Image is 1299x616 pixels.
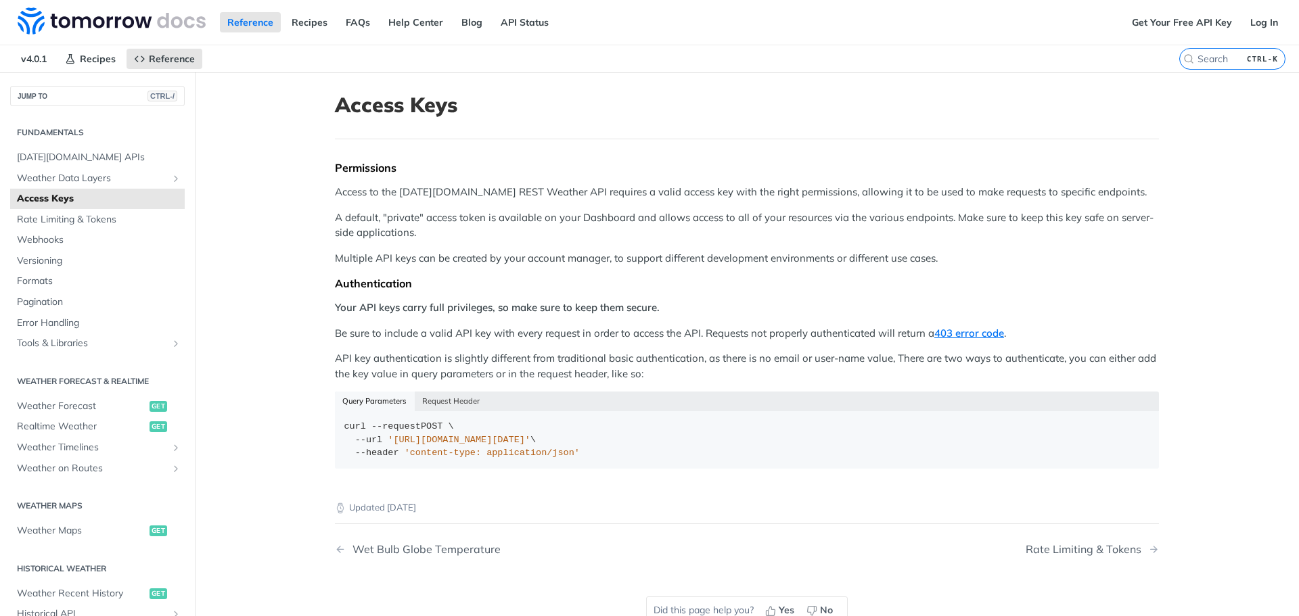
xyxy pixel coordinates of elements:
span: Formats [17,275,181,288]
span: Recipes [80,53,116,65]
a: Next Page: Rate Limiting & Tokens [1026,543,1159,556]
a: Recipes [58,49,123,69]
span: CTRL-/ [147,91,177,101]
a: Weather Forecastget [10,396,185,417]
a: API Status [493,12,556,32]
h2: Historical Weather [10,563,185,575]
button: Request Header [415,392,488,410]
button: Show subpages for Weather Data Layers [170,173,181,184]
p: Access to the [DATE][DOMAIN_NAME] REST Weather API requires a valid access key with the right per... [335,185,1159,200]
a: Recipes [284,12,335,32]
a: [DATE][DOMAIN_NAME] APIs [10,147,185,168]
kbd: CTRL-K [1244,52,1281,66]
button: JUMP TOCTRL-/ [10,86,185,106]
span: get [150,421,167,432]
span: --url [355,435,383,445]
a: Weather Recent Historyget [10,584,185,604]
button: Show subpages for Tools & Libraries [170,338,181,349]
span: Reference [149,53,195,65]
span: v4.0.1 [14,49,54,69]
div: Permissions [335,161,1159,174]
span: Weather on Routes [17,462,167,475]
span: Weather Forecast [17,400,146,413]
p: API key authentication is slightly different from traditional basic authentication, as there is n... [335,351,1159,381]
p: Updated [DATE] [335,501,1159,515]
span: Weather Maps [17,524,146,538]
p: Multiple API keys can be created by your account manager, to support different development enviro... [335,251,1159,266]
span: Weather Timelines [17,441,167,454]
h2: Weather Maps [10,500,185,512]
span: get [150,525,167,536]
span: curl [344,421,366,431]
a: Versioning [10,251,185,271]
span: 'content-type: application/json' [405,448,580,458]
a: Reference [220,12,281,32]
span: get [150,401,167,412]
a: Realtime Weatherget [10,417,185,437]
span: Pagination [17,295,181,309]
h2: Fundamentals [10,126,185,139]
span: '[URL][DOMAIN_NAME][DATE]' [388,435,530,445]
span: Rate Limiting & Tokens [17,213,181,227]
span: Access Keys [17,192,181,206]
p: A default, "private" access token is available on your Dashboard and allows access to all of your... [335,210,1159,241]
button: Show subpages for Weather on Routes [170,463,181,474]
a: Webhooks [10,230,185,250]
div: Rate Limiting & Tokens [1026,543,1148,556]
span: Weather Data Layers [17,172,167,185]
img: Tomorrow.io Weather API Docs [18,7,206,34]
a: Rate Limiting & Tokens [10,210,185,230]
a: Get Your Free API Key [1124,12,1239,32]
a: Formats [10,271,185,291]
a: Previous Page: Wet Bulb Globe Temperature [335,543,688,556]
span: --request [371,421,421,431]
p: Be sure to include a valid API key with every request in order to access the API. Requests not pr... [335,326,1159,341]
a: Weather TimelinesShow subpages for Weather Timelines [10,437,185,458]
span: --header [355,448,399,458]
a: Weather on RoutesShow subpages for Weather on Routes [10,458,185,479]
h2: Weather Forecast & realtime [10,375,185,387]
span: Realtime Weather [17,420,146,433]
svg: Search [1183,53,1194,64]
nav: Pagination Controls [335,529,1159,569]
a: Weather Data LayersShow subpages for Weather Data Layers [10,168,185,189]
span: Versioning [17,254,181,268]
a: FAQs [338,12,378,32]
span: [DATE][DOMAIN_NAME] APIs [17,151,181,164]
div: Authentication [335,277,1159,290]
button: Show subpages for Weather Timelines [170,442,181,453]
a: Tools & LibrariesShow subpages for Tools & Libraries [10,333,185,354]
span: Webhooks [17,233,181,247]
a: Access Keys [10,189,185,209]
a: Weather Mapsget [10,521,185,541]
h1: Access Keys [335,93,1159,117]
a: 403 error code [934,327,1004,339]
a: Error Handling [10,313,185,333]
a: Blog [454,12,490,32]
span: Tools & Libraries [17,337,167,350]
div: POST \ \ [344,420,1150,460]
a: Log In [1243,12,1285,32]
a: Help Center [381,12,451,32]
span: get [150,588,167,599]
span: Error Handling [17,316,181,330]
div: Wet Bulb Globe Temperature [346,543,501,556]
span: Weather Recent History [17,587,146,600]
a: Reference [127,49,202,69]
strong: Your API keys carry full privileges, so make sure to keep them secure. [335,301,660,314]
a: Pagination [10,292,185,312]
